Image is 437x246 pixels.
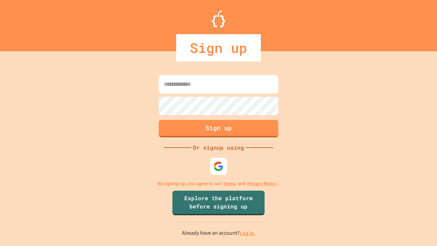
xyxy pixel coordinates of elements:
[182,229,255,237] p: Already have an account?
[223,180,236,187] a: Terms
[213,161,224,172] img: google-icon.svg
[212,10,225,27] img: Logo.svg
[159,120,278,137] button: Sign up
[247,180,277,187] a: Privacy Policy
[172,191,265,215] a: Explore the platform before signing up
[176,34,261,61] div: Sign up
[240,230,255,237] a: Log in.
[191,143,246,152] div: Or signup using
[158,180,280,187] p: By signing up, you agree to our and .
